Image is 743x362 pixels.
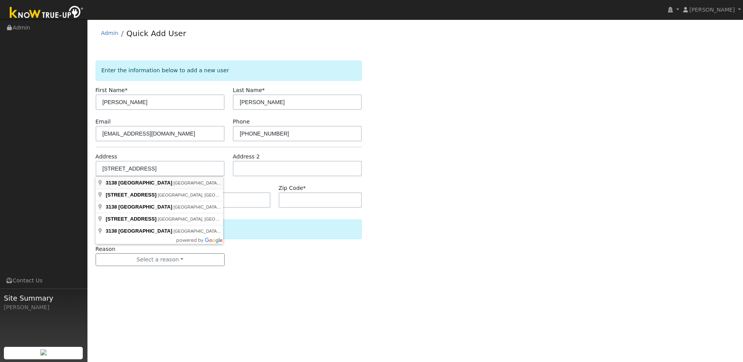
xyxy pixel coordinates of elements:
[233,153,260,161] label: Address 2
[106,192,157,198] span: [STREET_ADDRESS]
[126,29,186,38] a: Quick Add User
[106,216,157,222] span: [STREET_ADDRESS]
[4,293,83,303] span: Site Summary
[106,180,117,186] span: 3138
[96,118,111,126] label: Email
[262,87,265,93] span: Required
[303,185,306,191] span: Required
[173,229,312,233] span: [GEOGRAPHIC_DATA], [GEOGRAPHIC_DATA], [GEOGRAPHIC_DATA]
[233,86,265,94] label: Last Name
[4,303,83,312] div: [PERSON_NAME]
[6,4,87,22] img: Know True-Up
[40,349,47,355] img: retrieve
[119,228,173,234] span: [GEOGRAPHIC_DATA]
[96,253,225,266] button: Select a reason
[173,205,312,209] span: [GEOGRAPHIC_DATA], [GEOGRAPHIC_DATA], [GEOGRAPHIC_DATA]
[689,7,735,13] span: [PERSON_NAME]
[158,193,296,197] span: [GEOGRAPHIC_DATA], [GEOGRAPHIC_DATA], [GEOGRAPHIC_DATA]
[96,61,362,80] div: Enter the information below to add a new user
[106,204,117,210] span: 3138
[119,180,173,186] span: [GEOGRAPHIC_DATA]
[279,184,306,192] label: Zip Code
[173,181,312,185] span: [GEOGRAPHIC_DATA], [GEOGRAPHIC_DATA], [GEOGRAPHIC_DATA]
[106,228,117,234] span: 3138
[158,217,296,221] span: [GEOGRAPHIC_DATA], [GEOGRAPHIC_DATA], [GEOGRAPHIC_DATA]
[96,245,115,253] label: Reason
[233,118,250,126] label: Phone
[125,87,127,93] span: Required
[96,153,117,161] label: Address
[101,30,119,36] a: Admin
[96,219,362,239] div: Select the reason for adding this user
[119,204,173,210] span: [GEOGRAPHIC_DATA]
[96,86,128,94] label: First Name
